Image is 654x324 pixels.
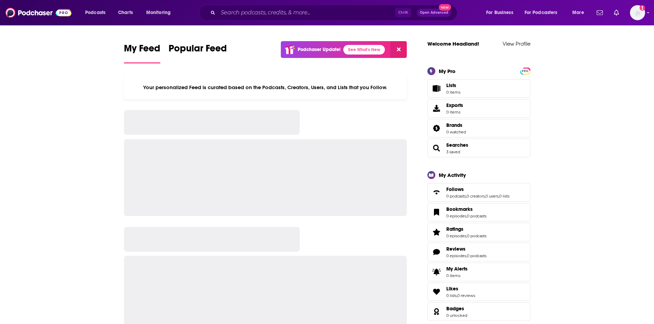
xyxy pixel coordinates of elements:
[430,267,444,277] span: My Alerts
[430,287,444,297] a: Likes
[446,142,468,148] a: Searches
[439,172,466,178] div: My Activity
[430,247,444,257] a: Reviews
[446,82,456,88] span: Lists
[630,5,645,20] button: Show profile menu
[169,43,227,58] span: Popular Feed
[446,293,457,298] a: 0 lists
[430,84,444,93] span: Lists
[427,203,530,221] span: Bookmarks
[572,8,584,17] span: More
[446,266,468,272] span: My Alerts
[485,194,498,199] a: 0 users
[439,4,451,11] span: New
[446,110,463,115] span: 0 items
[446,206,473,212] span: Bookmarks
[427,283,530,301] span: Likes
[118,8,133,17] span: Charts
[446,226,486,232] a: Ratings
[430,207,444,217] a: Bookmarks
[446,246,486,252] a: Reviews
[446,233,466,238] a: 0 episodes
[466,233,467,238] span: ,
[141,7,180,18] button: open menu
[430,188,444,197] a: Follows
[503,40,530,47] a: View Profile
[124,43,160,63] a: My Feed
[343,45,385,55] a: See What's New
[499,194,509,199] a: 0 lists
[457,293,475,298] a: 0 reviews
[446,149,460,154] a: 3 saved
[446,82,460,88] span: Lists
[640,5,645,11] svg: Add a profile image
[427,40,479,47] a: Welcome Headland!
[446,130,466,134] a: 0 watched
[427,223,530,241] span: Ratings
[5,6,71,19] img: Podchaser - Follow, Share and Rate Podcasts
[124,43,160,58] span: My Feed
[446,253,466,258] a: 0 episodes
[124,76,407,99] div: Your personalized Feed is curated based on the Podcasts, Creators, Users, and Lists that you Follow.
[457,293,457,298] span: ,
[466,214,467,218] span: ,
[498,194,499,199] span: ,
[169,43,227,63] a: Popular Feed
[446,206,486,212] a: Bookmarks
[427,99,530,118] a: Exports
[427,263,530,281] a: My Alerts
[427,79,530,98] a: Lists
[446,214,466,218] a: 0 episodes
[446,102,463,108] span: Exports
[446,122,462,128] span: Brands
[630,5,645,20] span: Logged in as headlandconsultancy
[486,8,513,17] span: For Business
[430,143,444,153] a: Searches
[446,186,464,192] span: Follows
[430,104,444,113] span: Exports
[446,122,466,128] a: Brands
[446,286,475,292] a: Likes
[521,69,529,74] span: PRO
[467,233,486,238] a: 0 podcasts
[427,119,530,137] span: Brands
[446,313,467,318] a: 0 unlocked
[446,286,458,292] span: Likes
[427,302,530,321] span: Badges
[430,123,444,133] a: Brands
[114,7,137,18] a: Charts
[446,194,466,199] a: 0 podcasts
[146,8,171,17] span: Monitoring
[446,226,463,232] span: Ratings
[427,183,530,202] span: Follows
[420,11,448,14] span: Open Advanced
[520,7,567,18] button: open menu
[430,307,444,316] a: Badges
[439,68,456,74] div: My Pro
[525,8,558,17] span: For Podcasters
[466,253,467,258] span: ,
[206,5,464,21] div: Search podcasts, credits, & more...
[630,5,645,20] img: User Profile
[467,253,486,258] a: 0 podcasts
[446,305,464,312] span: Badges
[417,9,451,17] button: Open AdvancedNew
[446,90,460,95] span: 0 items
[521,68,529,73] a: PRO
[467,214,486,218] a: 0 podcasts
[611,7,622,19] a: Show notifications dropdown
[446,305,467,312] a: Badges
[298,47,341,52] p: Podchaser Update!
[467,194,485,199] a: 0 creators
[446,246,466,252] span: Reviews
[395,8,411,17] span: Ctrl K
[446,273,468,278] span: 0 items
[80,7,114,18] button: open menu
[85,8,105,17] span: Podcasts
[446,186,509,192] a: Follows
